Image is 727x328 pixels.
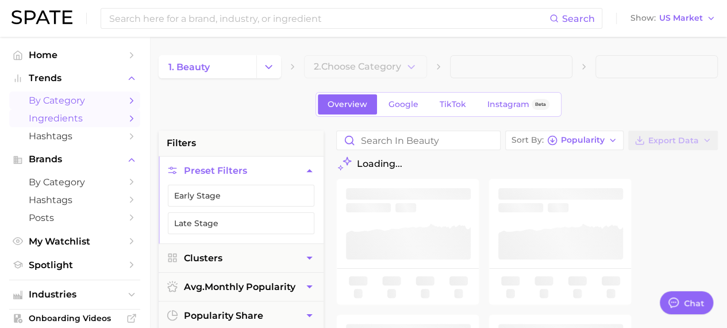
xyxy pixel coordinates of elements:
[9,46,140,64] a: Home
[328,100,367,109] span: Overview
[379,94,428,115] a: Google
[184,310,263,321] span: popularity share
[159,55,256,78] a: 1. beauty
[337,131,500,150] input: Search in beauty
[184,281,295,292] span: monthly popularity
[29,154,121,165] span: Brands
[9,151,140,168] button: Brands
[9,191,140,209] a: Hashtags
[168,212,314,234] button: Late Stage
[29,313,121,323] span: Onboarding Videos
[357,158,402,169] span: Loading...
[29,289,121,300] span: Industries
[318,94,377,115] a: Overview
[9,286,140,303] button: Industries
[29,113,121,124] span: Ingredients
[535,100,546,109] span: Beta
[29,49,121,60] span: Home
[304,55,426,78] button: 2.Choose Category
[29,236,121,247] span: My Watchlist
[478,94,559,115] a: InstagramBeta
[184,165,247,176] span: Preset Filters
[29,131,121,142] span: Hashtags
[9,209,140,227] a: Posts
[9,70,140,87] button: Trends
[159,157,324,185] button: Preset Filters
[29,73,121,83] span: Trends
[628,11,718,26] button: ShowUS Market
[659,15,703,21] span: US Market
[29,260,121,270] span: Spotlight
[184,281,205,292] abbr: average
[167,136,196,150] span: filters
[9,127,140,145] a: Hashtags
[11,10,72,24] img: SPATE
[9,232,140,250] a: My Watchlist
[561,137,605,143] span: Popularity
[388,100,418,109] span: Google
[9,173,140,191] a: by Category
[256,55,281,78] button: Change Category
[430,94,476,115] a: TikTok
[108,9,549,28] input: Search here for a brand, industry, or ingredient
[184,253,222,264] span: Clusters
[9,310,140,327] a: Onboarding Videos
[628,131,718,150] button: Export Data
[511,137,544,143] span: Sort By
[9,91,140,109] a: by Category
[29,177,121,188] span: by Category
[168,185,314,207] button: Early Stage
[168,62,210,73] span: 1. beauty
[440,100,466,109] span: TikTok
[487,100,529,109] span: Instagram
[29,212,121,223] span: Posts
[159,244,324,272] button: Clusters
[630,15,656,21] span: Show
[29,95,121,106] span: by Category
[314,62,401,72] span: 2. Choose Category
[648,136,699,146] span: Export Data
[9,256,140,274] a: Spotlight
[505,131,624,150] button: Sort ByPopularity
[159,273,324,301] button: avg.monthly popularity
[562,13,595,24] span: Search
[9,109,140,127] a: Ingredients
[29,194,121,205] span: Hashtags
